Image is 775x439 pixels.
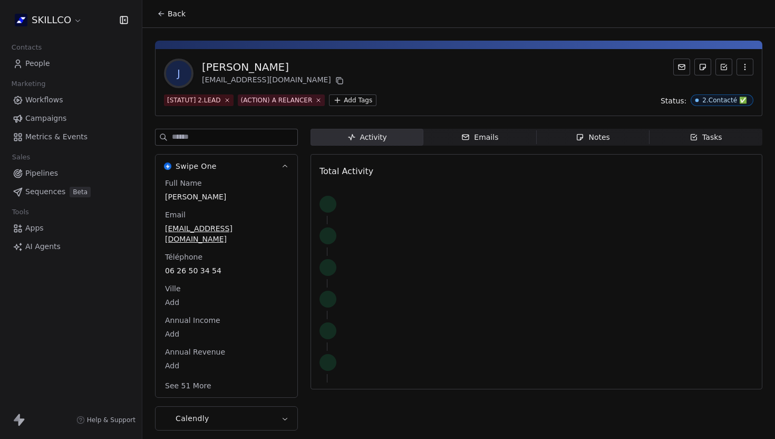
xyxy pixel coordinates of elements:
div: [EMAIL_ADDRESS][DOMAIN_NAME] [202,74,346,87]
span: Apps [25,223,44,234]
div: Tasks [690,132,722,143]
img: Skillco%20logo%20icon%20(2).png [15,14,27,26]
span: Annual Revenue [163,347,227,357]
span: Téléphone [163,252,205,262]
span: Swipe One [176,161,217,171]
span: Full Name [163,178,204,188]
span: Sequences [25,186,65,197]
span: Contacts [7,40,46,55]
button: Back [151,4,192,23]
button: Swipe OneSwipe One [156,155,297,178]
span: Marketing [7,76,50,92]
div: (ACTION) A RELANCER [241,96,313,105]
span: Annual Income [163,315,222,326]
span: Add [165,297,288,308]
div: 2.Contacté ✅ [702,97,747,104]
img: Calendly [164,415,171,422]
a: Metrics & Events [8,128,133,146]
a: AI Agents [8,238,133,255]
span: Add [165,360,288,371]
button: CalendlyCalendly [156,407,297,430]
a: SequencesBeta [8,183,133,201]
a: Campaigns [8,110,133,127]
span: Tools [7,204,33,220]
button: See 51 More [159,376,218,395]
a: People [8,55,133,72]
a: Help & Support [76,416,135,424]
span: Ville [163,283,183,294]
span: Pipelines [25,168,58,179]
span: Workflows [25,94,63,106]
span: Beta [70,187,91,197]
span: 06 26 50 34 54 [165,265,288,276]
span: Sales [7,149,35,165]
span: [EMAIL_ADDRESS][DOMAIN_NAME] [165,223,288,244]
div: [STATUT] 2.LEAD [167,96,221,105]
span: Help & Support [87,416,135,424]
span: Email [163,209,188,220]
img: Swipe One [164,163,171,170]
span: Campaigns [25,113,66,124]
span: Total Activity [319,166,373,176]
span: Calendly [176,413,209,424]
div: [PERSON_NAME] [202,60,346,74]
button: Add Tags [329,94,376,106]
button: SKILLCO [13,11,84,29]
span: AI Agents [25,241,61,252]
span: Add [165,329,288,339]
span: Back [168,8,186,19]
a: Apps [8,219,133,237]
span: People [25,58,50,69]
span: SKILLCO [32,13,71,27]
a: Workflows [8,91,133,109]
div: Emails [461,132,498,143]
span: Metrics & Events [25,131,88,142]
span: [PERSON_NAME] [165,192,288,202]
span: Status: [661,96,686,106]
div: Swipe OneSwipe One [156,178,297,397]
div: Notes [576,132,609,143]
span: J [166,61,191,86]
a: Pipelines [8,165,133,182]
